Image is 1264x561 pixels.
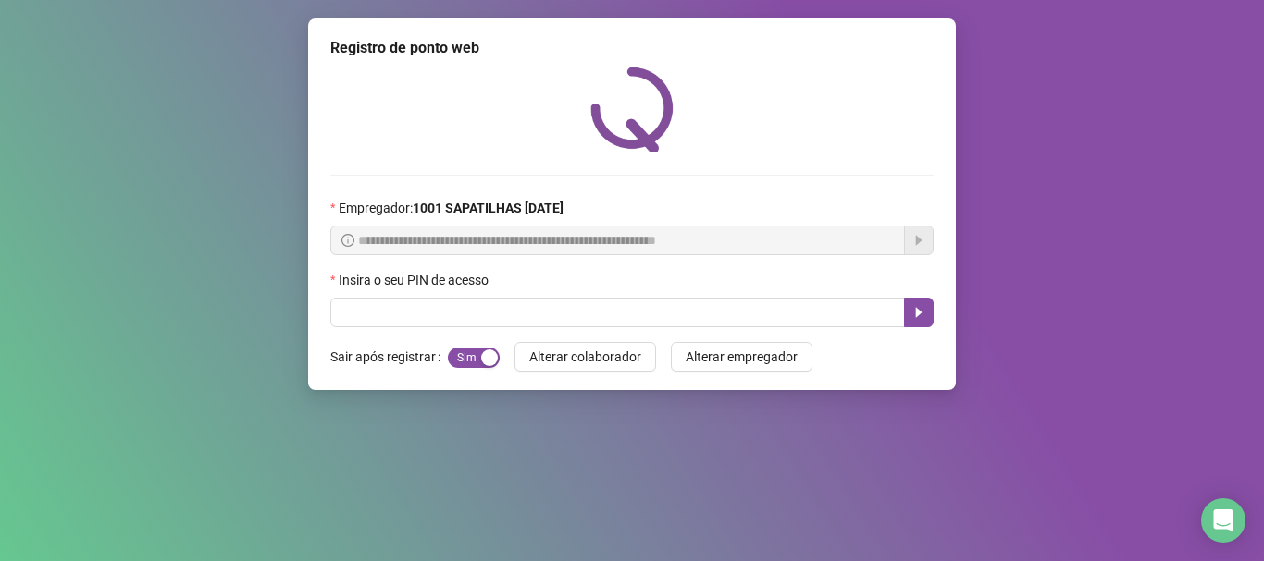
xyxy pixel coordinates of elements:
[686,347,798,367] span: Alterar empregador
[341,234,354,247] span: info-circle
[330,37,934,59] div: Registro de ponto web
[671,342,812,372] button: Alterar empregador
[911,305,926,320] span: caret-right
[1201,498,1245,543] div: Open Intercom Messenger
[330,270,501,290] label: Insira o seu PIN de acesso
[339,198,564,218] span: Empregador :
[590,67,674,152] img: QRPoint
[529,347,641,367] span: Alterar colaborador
[514,342,656,372] button: Alterar colaborador
[330,342,448,372] label: Sair após registrar
[413,201,564,215] strong: 1001 SAPATILHAS [DATE]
